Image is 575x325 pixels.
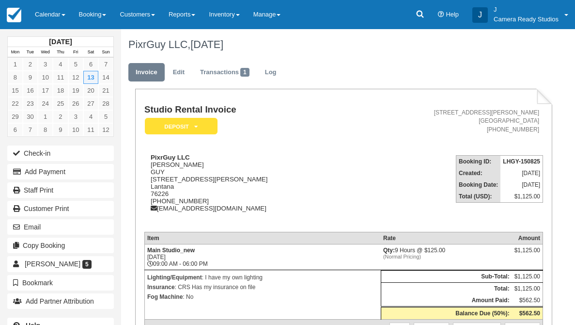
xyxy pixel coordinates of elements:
th: Mon [8,47,23,58]
a: 4 [53,58,68,71]
a: 2 [23,58,38,71]
th: Rate [381,232,512,244]
p: : I have my own lighting [147,273,378,282]
button: Email [7,219,114,235]
td: $1,125.00 [512,283,543,295]
h1: Studio Rental Invoice [144,105,352,115]
td: 9 Hours @ $125.00 [381,244,512,270]
a: 3 [38,58,53,71]
th: Tue [23,47,38,58]
a: Invoice [128,63,165,82]
a: Deposit [144,117,214,135]
button: Check-in [7,146,114,161]
em: (Normal Pricing) [383,254,510,260]
a: 26 [68,97,83,110]
a: 23 [23,97,38,110]
a: 13 [83,71,98,84]
a: 5 [98,110,113,123]
th: Amount Paid: [381,294,512,307]
td: $1,125.00 [500,191,543,203]
a: 7 [23,123,38,136]
th: Total: [381,283,512,295]
a: 19 [68,84,83,97]
a: [PERSON_NAME] 5 [7,256,114,272]
a: 27 [83,97,98,110]
strong: Main Studio_new [147,247,195,254]
em: Deposit [145,118,218,135]
strong: [DATE] [49,38,72,46]
a: 17 [38,84,53,97]
strong: LHGY-150825 [503,158,540,165]
th: Sat [83,47,98,58]
td: $1,125.00 [512,271,543,283]
strong: Fog Machine [147,293,183,300]
a: 16 [23,84,38,97]
strong: $562.50 [519,310,540,317]
th: Booking ID: [456,155,500,167]
th: Balance Due (50%): [381,307,512,320]
a: 9 [23,71,38,84]
a: 2 [53,110,68,123]
a: 12 [98,123,113,136]
a: 10 [68,123,83,136]
h1: PixrGuy LLC, [128,39,545,50]
a: Transactions1 [193,63,257,82]
th: Wed [38,47,53,58]
th: Sub-Total: [381,271,512,283]
p: Camera Ready Studios [494,15,559,24]
a: 5 [68,58,83,71]
th: Created: [456,167,500,179]
th: Thu [53,47,68,58]
strong: Insurance [147,284,175,291]
th: Booking Date: [456,179,500,191]
span: 1 [240,68,249,77]
a: 15 [8,84,23,97]
td: [DATE] [500,179,543,191]
span: [PERSON_NAME] [25,260,80,268]
a: 6 [8,123,23,136]
a: 1 [8,58,23,71]
strong: PixrGuy LLC [151,154,190,161]
th: Fri [68,47,83,58]
a: 11 [83,123,98,136]
th: Item [144,232,381,244]
address: [STREET_ADDRESS][PERSON_NAME] [GEOGRAPHIC_DATA] [PHONE_NUMBER] [356,109,539,133]
td: $562.50 [512,294,543,307]
p: : CRS Has my insurance on file [147,282,378,292]
a: 28 [98,97,113,110]
a: 29 [8,110,23,123]
th: Total (USD): [456,191,500,203]
a: 20 [83,84,98,97]
a: 18 [53,84,68,97]
a: 9 [53,123,68,136]
span: 5 [82,260,92,269]
button: Copy Booking [7,238,114,253]
div: $1,125.00 [514,247,540,261]
a: 22 [8,97,23,110]
strong: Qty [383,247,395,254]
a: Customer Print [7,201,114,216]
a: 6 [83,58,98,71]
i: Help [438,12,444,18]
a: 14 [98,71,113,84]
div: [PERSON_NAME] GUY [STREET_ADDRESS][PERSON_NAME] Lantana 76226 [PHONE_NUMBER] [EMAIL_ADDRESS][DOMA... [144,154,352,224]
a: 11 [53,71,68,84]
div: J [472,7,488,23]
a: 3 [68,110,83,123]
a: 8 [38,123,53,136]
a: 25 [53,97,68,110]
a: 7 [98,58,113,71]
span: [DATE] [190,38,223,50]
a: 10 [38,71,53,84]
a: 8 [8,71,23,84]
p: : No [147,292,378,302]
a: 12 [68,71,83,84]
td: [DATE] 09:00 AM - 06:00 PM [144,244,381,270]
button: Add Partner Attribution [7,293,114,309]
a: 30 [23,110,38,123]
td: [DATE] [500,167,543,179]
a: 21 [98,84,113,97]
button: Add Payment [7,164,114,179]
th: Amount [512,232,543,244]
span: Help [446,11,459,18]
